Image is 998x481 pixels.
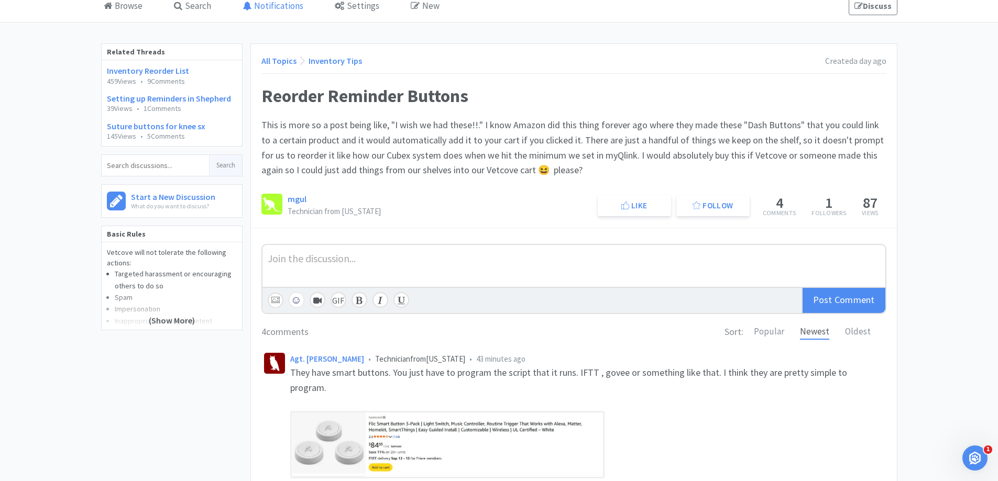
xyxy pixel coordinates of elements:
div: Popular [754,325,784,340]
p: Vetcove will not tolerate the following actions: [107,248,237,268]
img: button-1757094300.jfif [290,411,605,478]
div: Newest [800,325,829,340]
h5: Basic Rules [102,226,242,242]
div: Carrie says… [8,275,201,307]
p: Views [862,210,879,216]
b: [US_STATE] [54,76,94,84]
span: This is more so a post being like, "I wish we had these!!." I know Amazon did this thing forever ... [261,119,886,176]
div: Operator says… [8,1,201,73]
button: Gif picker [33,343,41,351]
span: 43 minutes ago [476,354,525,364]
button: Upload attachment [50,343,58,351]
img: Profile image for Georgia [40,75,51,85]
p: Technician from [US_STATE] [288,207,381,215]
h6: Sort: [725,325,743,340]
div: You're welcome! I hope you have a great day! [17,313,163,333]
div: Post [802,288,885,313]
a: Setting up Reminders in Shepherd [107,93,231,104]
h5: 87 [862,195,879,210]
li: Targeted harassment or encouraging others to do so [115,268,237,292]
h1: Operator [51,10,88,18]
textarea: Message… [9,321,201,339]
div: Technician from [US_STATE] [290,353,884,365]
span: They have smart buttons. You just have to program the script that it runs. IFTT , govee or someth... [290,366,849,394]
div: ok thanks will do!!! [122,282,193,292]
button: Send a message… [180,339,196,355]
a: All Topics [261,55,297,66]
span: 1 [984,445,992,454]
button: Follow [676,195,750,216]
span: • [140,76,143,86]
div: Related Threads [102,44,242,60]
input: Search discussions... [102,155,209,176]
span: • [469,354,472,364]
p: What do you want to discuss? [131,201,215,211]
h6: 4 comments [261,325,309,340]
div: This is most likely an error coming from [GEOGRAPHIC_DATA] directly! First, I would like to recom... [17,128,163,261]
div: Hi there! Thank you for contacting Vetcove Support! We’ve received your message and the next avai... [17,7,163,59]
p: Followers [811,210,846,216]
div: Hi there! I would be happy to help😊 [17,104,150,114]
span: • [137,104,139,113]
button: ☺ [289,292,304,308]
a: Inventory Reorder List [107,65,189,76]
a: Suture buttons for knee sx [107,121,205,131]
h1: Reorder Reminder Buttons [261,84,886,107]
div: joined the conversation [54,75,169,85]
button: Emoji picker [16,343,25,351]
div: GIF [331,292,346,308]
div: (Show More) [102,288,242,330]
a: Agt. [PERSON_NAME] [290,354,364,364]
div: Georgia says… [8,97,201,121]
h5: 1 [811,195,846,210]
div: You're welcome! I hope you have a great day! [8,307,172,340]
div: ok thanks will do!!! [114,275,201,298]
button: Search [209,155,242,176]
div: Hi there! Thank you for contacting Vetcove Support! We’ve received your message and the next avai... [8,1,172,65]
button: go back [7,4,27,24]
span: • [140,131,143,141]
p: 459 Views 9 Comments [107,77,237,85]
span: Comment [835,294,875,306]
div: Close [184,4,203,23]
p: Comments [763,210,796,216]
button: Home [164,4,184,24]
h6: Start a New Discussion [131,190,215,201]
div: This is most likely an error coming from [GEOGRAPHIC_DATA] directly! First, I would like to recom... [8,121,172,267]
div: Oldest [845,325,871,340]
div: Hi there! I would be happy to help😊 [8,97,158,120]
a: mgul [288,194,306,204]
a: Start a New DiscussionWhat do you want to discuss? [101,184,243,218]
button: Like [598,195,671,216]
p: 145 Views 5 Comments [107,132,237,140]
p: 39 Views 1 Comments [107,105,237,113]
div: Georgia says… [8,73,201,97]
span: • [368,354,371,364]
button: Start recording [67,343,75,351]
img: Profile image for Operator [30,6,47,23]
span: Created a day ago [825,55,886,66]
div: Georgia says… [8,307,201,363]
a: Inventory Tips [309,55,362,66]
div: Georgia says… [8,121,201,276]
h5: 4 [763,195,796,210]
iframe: Intercom live chat [962,445,988,471]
